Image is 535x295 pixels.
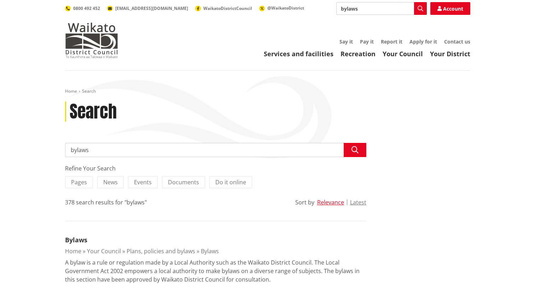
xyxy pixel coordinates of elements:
a: WaikatoDistrictCouncil [195,5,252,11]
a: 0800 492 452 [65,5,100,11]
a: Your Council [383,50,423,58]
input: Search input [65,143,366,157]
span: Documents [168,178,199,186]
span: [EMAIL_ADDRESS][DOMAIN_NAME] [115,5,188,11]
span: Events [134,178,152,186]
a: Apply for it [409,38,437,45]
a: Pay it [360,38,374,45]
span: Pages [71,178,87,186]
button: Relevance [317,199,344,206]
span: Do it online [215,178,246,186]
a: Plans, policies and bylaws [127,247,195,255]
a: [EMAIL_ADDRESS][DOMAIN_NAME] [107,5,188,11]
span: Search [82,88,96,94]
button: Latest [350,199,366,206]
span: News [103,178,118,186]
a: Report it [381,38,402,45]
img: Waikato District Council - Te Kaunihera aa Takiwaa o Waikato [65,23,118,58]
div: Refine Your Search [65,164,366,173]
a: Home [65,88,77,94]
input: Search input [336,2,427,15]
a: Bylaws [65,236,87,244]
div: 378 search results for "bylaws" [65,198,147,207]
nav: breadcrumb [65,88,470,94]
a: Say it [339,38,353,45]
a: Contact us [444,38,470,45]
span: 0800 492 452 [73,5,100,11]
span: @WaikatoDistrict [267,5,304,11]
a: @WaikatoDistrict [259,5,304,11]
p: A bylaw is a rule or regulation made by a Local Authority such as the Waikato District Council. T... [65,258,366,284]
a: Your Council [87,247,121,255]
a: Your District [430,50,470,58]
div: Sort by [295,198,314,207]
a: Services and facilities [264,50,333,58]
span: WaikatoDistrictCouncil [203,5,252,11]
a: Account [430,2,470,15]
a: Recreation [341,50,376,58]
h1: Search [70,102,117,122]
a: Bylaws [201,247,219,255]
a: Home [65,247,81,255]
